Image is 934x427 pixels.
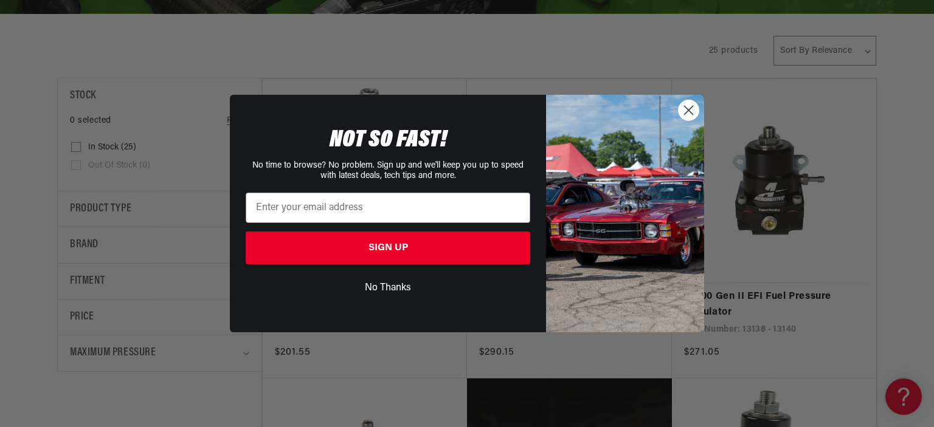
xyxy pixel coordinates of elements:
[246,276,530,299] button: No Thanks
[246,231,530,264] button: SIGN UP
[330,128,447,152] span: NOT SO FAST!
[252,161,524,180] span: No time to browse? No problem. Sign up and we'll keep you up to speed with latest deals, tech tip...
[246,193,530,223] input: Enter your email address
[678,100,699,121] button: Close dialog
[546,95,704,332] img: 85cdd541-2605-488b-b08c-a5ee7b438a35.jpeg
